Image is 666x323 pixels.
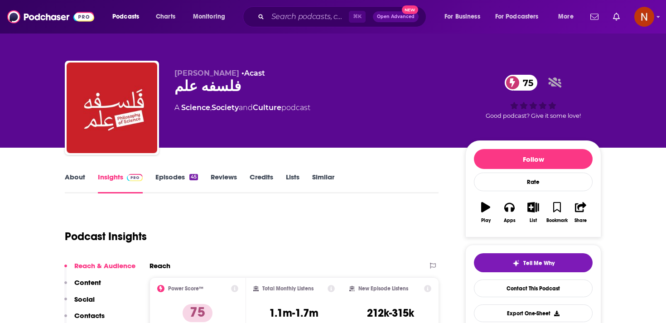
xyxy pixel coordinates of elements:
span: [PERSON_NAME] [174,69,239,77]
button: Play [474,196,497,229]
a: InsightsPodchaser Pro [98,173,143,193]
span: , [210,103,212,112]
a: Reviews [211,173,237,193]
a: Charts [150,10,181,24]
div: Bookmark [546,218,568,223]
button: Show profile menu [634,7,654,27]
span: Monitoring [193,10,225,23]
input: Search podcasts, credits, & more... [268,10,349,24]
button: open menu [489,10,552,24]
span: For Business [444,10,480,23]
a: Science [181,103,210,112]
h2: New Episode Listens [358,285,408,292]
button: open menu [187,10,237,24]
button: open menu [438,10,492,24]
div: Apps [504,218,516,223]
div: List [530,218,537,223]
a: Contact This Podcast [474,280,593,297]
span: and [239,103,253,112]
p: 75 [183,304,212,322]
h2: Reach [150,261,170,270]
h2: Power Score™ [168,285,203,292]
a: Episodes45 [155,173,198,193]
span: ⌘ K [349,11,366,23]
button: open menu [106,10,151,24]
a: Acast [244,69,265,77]
button: open menu [552,10,585,24]
a: Credits [250,173,273,193]
div: 45 [189,174,198,180]
img: فلسفه علم [67,63,157,153]
a: Show notifications dropdown [587,9,602,24]
div: Play [481,218,491,223]
h3: 1.1m-1.7m [269,306,319,320]
p: Social [74,295,95,304]
span: • [241,69,265,77]
a: About [65,173,85,193]
h1: Podcast Insights [65,230,147,243]
span: Good podcast? Give it some love! [486,112,581,119]
a: Similar [312,173,334,193]
div: Rate [474,173,593,191]
button: List [521,196,545,229]
span: Logged in as AdelNBM [634,7,654,27]
span: More [558,10,574,23]
span: Charts [156,10,175,23]
button: Bookmark [545,196,569,229]
a: Culture [253,103,281,112]
button: Social [64,295,95,312]
span: 75 [514,75,538,91]
a: 75 [505,75,538,91]
span: Tell Me Why [523,260,555,267]
div: Share [574,218,587,223]
button: Follow [474,149,593,169]
h3: 212k-315k [367,306,414,320]
a: Society [212,103,239,112]
div: 75Good podcast? Give it some love! [465,69,601,125]
div: Search podcasts, credits, & more... [251,6,435,27]
h2: Total Monthly Listens [262,285,314,292]
img: Podchaser Pro [127,174,143,181]
span: New [402,5,418,14]
a: Show notifications dropdown [609,9,623,24]
img: User Profile [634,7,654,27]
button: Open AdvancedNew [373,11,419,22]
button: Export One-Sheet [474,304,593,322]
div: A podcast [174,102,310,113]
span: Podcasts [112,10,139,23]
p: Contacts [74,311,105,320]
button: Reach & Audience [64,261,135,278]
span: Open Advanced [377,14,415,19]
span: For Podcasters [495,10,539,23]
button: tell me why sparkleTell Me Why [474,253,593,272]
button: Apps [497,196,521,229]
p: Content [74,278,101,287]
a: Lists [286,173,299,193]
button: Share [569,196,593,229]
p: Reach & Audience [74,261,135,270]
img: Podchaser - Follow, Share and Rate Podcasts [7,8,94,25]
img: tell me why sparkle [512,260,520,267]
button: Content [64,278,101,295]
